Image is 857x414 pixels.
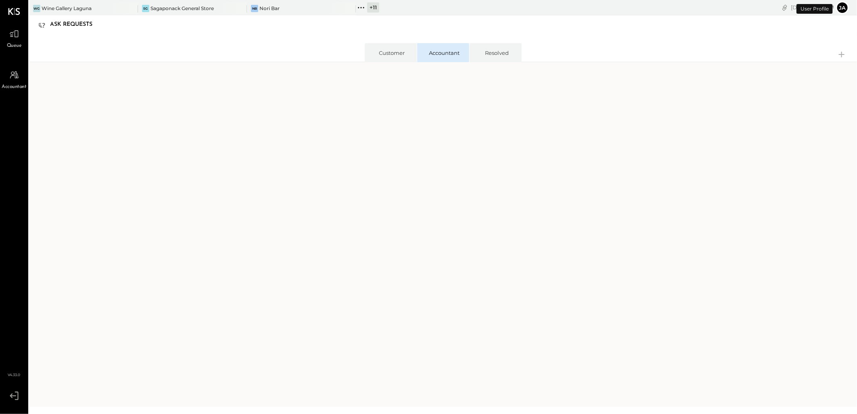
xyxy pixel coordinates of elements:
a: Queue [0,26,28,50]
div: NB [251,5,258,12]
span: Accountant [2,84,27,91]
div: Wine Gallery Laguna [42,5,92,12]
div: WG [33,5,40,12]
li: Resolved [469,43,522,62]
div: Ask Requests [50,18,100,31]
div: User Profile [796,4,833,14]
a: Accountant [0,67,28,91]
div: Accountant [425,49,464,56]
div: SG [142,5,149,12]
div: [DATE] [791,4,834,11]
div: Nori Bar [259,5,280,12]
div: Customer [373,49,411,56]
button: ja [836,1,849,14]
div: + 11 [367,2,379,13]
span: Queue [7,42,22,50]
div: copy link [781,3,789,12]
div: Sagaponack General Store [150,5,214,12]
